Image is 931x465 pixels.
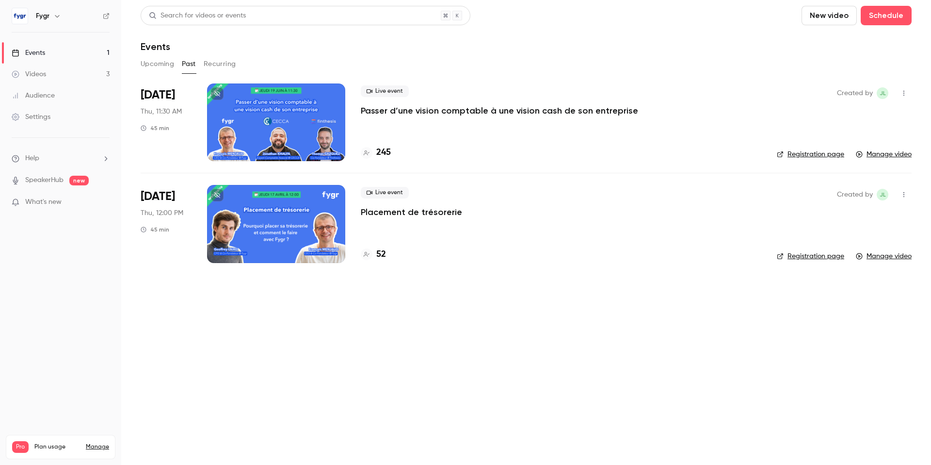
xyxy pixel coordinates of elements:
div: 45 min [141,124,169,132]
div: 45 min [141,226,169,233]
span: Plan usage [34,443,80,451]
h6: Fygr [36,11,49,21]
span: [DATE] [141,189,175,204]
span: Jl [880,87,886,99]
div: Settings [12,112,50,122]
span: Thu, 11:30 AM [141,107,182,116]
div: Apr 17 Thu, 12:00 PM (Europe/Paris) [141,185,192,263]
span: Help [25,153,39,164]
a: Manage video [856,251,912,261]
a: Placement de trésorerie [361,206,462,218]
button: New video [802,6,857,25]
img: Fygr [12,8,28,24]
h4: 52 [376,248,386,261]
a: Manage video [856,149,912,159]
span: Thu, 12:00 PM [141,208,183,218]
div: Videos [12,69,46,79]
a: Passer d’une vision comptable à une vision cash de son entreprise [361,105,638,116]
span: [DATE] [141,87,175,103]
button: Recurring [204,56,236,72]
a: Registration page [777,149,844,159]
span: Created by [837,87,873,99]
span: Created by [837,189,873,200]
h4: 245 [376,146,391,159]
span: What's new [25,197,62,207]
span: Live event [361,187,409,199]
h1: Events [141,41,170,52]
span: new [69,176,89,185]
span: Julie le Blanc [877,189,888,200]
a: Manage [86,443,109,451]
span: Julie le Blanc [877,87,888,99]
a: Registration page [777,251,844,261]
a: 52 [361,248,386,261]
iframe: Noticeable Trigger [98,198,110,207]
span: Jl [880,189,886,200]
button: Past [182,56,196,72]
div: Audience [12,91,55,100]
div: Search for videos or events [149,11,246,21]
span: Pro [12,441,29,453]
div: Jun 19 Thu, 11:30 AM (Europe/Paris) [141,83,192,161]
a: 245 [361,146,391,159]
button: Upcoming [141,56,174,72]
div: Events [12,48,45,58]
button: Schedule [861,6,912,25]
a: SpeakerHub [25,175,64,185]
span: Live event [361,85,409,97]
li: help-dropdown-opener [12,153,110,164]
